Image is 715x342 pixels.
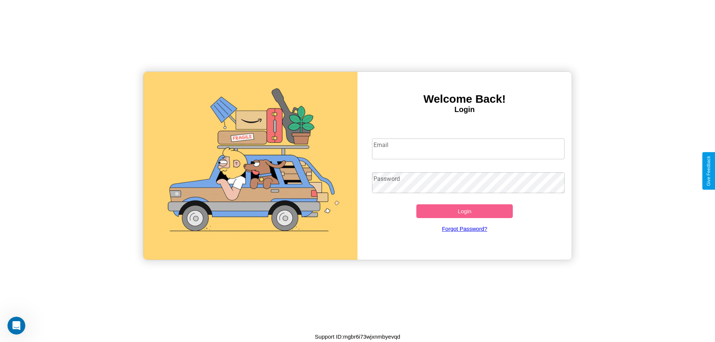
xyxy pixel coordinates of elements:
h3: Welcome Back! [357,93,572,105]
div: Give Feedback [706,156,711,186]
a: Forgot Password? [368,218,561,239]
p: Support ID: mgbr6i73wjxnmbyevqd [315,332,400,342]
button: Login [416,204,513,218]
img: gif [143,72,357,260]
h4: Login [357,105,572,114]
iframe: Intercom live chat [7,317,25,335]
